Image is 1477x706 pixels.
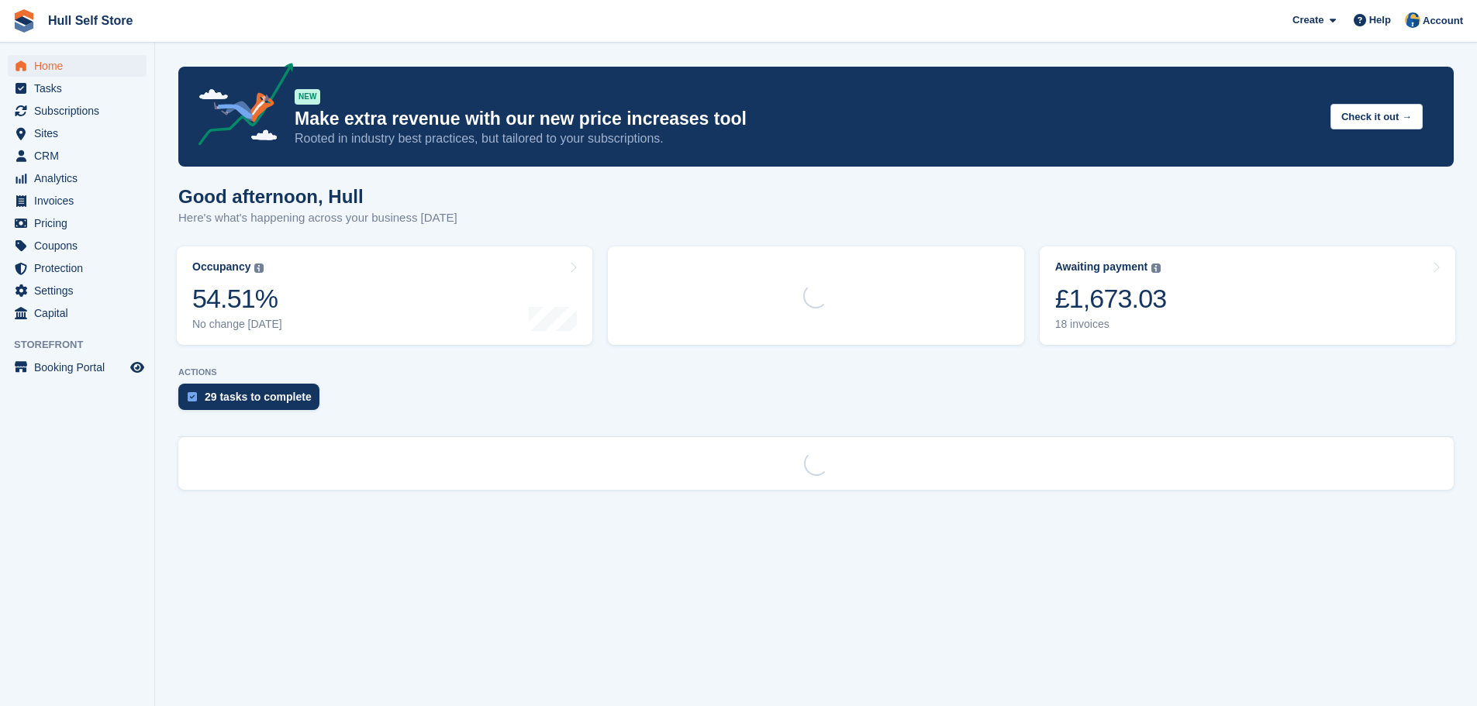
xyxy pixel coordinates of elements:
[192,283,282,315] div: 54.51%
[34,100,127,122] span: Subscriptions
[1292,12,1323,28] span: Create
[8,280,147,301] a: menu
[1055,260,1148,274] div: Awaiting payment
[8,235,147,257] a: menu
[34,257,127,279] span: Protection
[34,190,127,212] span: Invoices
[8,100,147,122] a: menu
[185,63,294,151] img: price-adjustments-announcement-icon-8257ccfd72463d97f412b2fc003d46551f7dbcb40ab6d574587a9cd5c0d94...
[34,167,127,189] span: Analytics
[178,209,457,227] p: Here's what's happening across your business [DATE]
[34,280,127,301] span: Settings
[295,89,320,105] div: NEW
[34,356,127,378] span: Booking Portal
[1423,13,1463,29] span: Account
[8,356,147,378] a: menu
[1369,12,1391,28] span: Help
[14,337,154,353] span: Storefront
[8,145,147,167] a: menu
[8,190,147,212] a: menu
[1330,104,1423,129] button: Check it out →
[128,358,147,377] a: Preview store
[178,367,1454,377] p: ACTIONS
[178,384,327,418] a: 29 tasks to complete
[178,186,457,207] h1: Good afternoon, Hull
[1055,283,1167,315] div: £1,673.03
[8,302,147,324] a: menu
[34,55,127,77] span: Home
[188,392,197,401] img: task-75834270c22a3079a89374b754ae025e5fb1db73e45f91037f5363f120a921f8.svg
[12,9,36,33] img: stora-icon-8386f47178a22dfd0bd8f6a31ec36ba5ce8667c1dd55bd0f319d3a0aa187defe.svg
[34,77,127,99] span: Tasks
[42,8,139,33] a: Hull Self Store
[254,263,264,273] img: icon-info-grey-7440780725fd019a000dd9b08b2336e03edf1995a4989e88bcd33f0948082b44.svg
[1405,12,1420,28] img: Hull Self Store
[8,77,147,99] a: menu
[1055,318,1167,331] div: 18 invoices
[1040,246,1455,345] a: Awaiting payment £1,673.03 18 invoices
[8,167,147,189] a: menu
[34,122,127,144] span: Sites
[1151,263,1161,273] img: icon-info-grey-7440780725fd019a000dd9b08b2336e03edf1995a4989e88bcd33f0948082b44.svg
[205,391,312,403] div: 29 tasks to complete
[295,130,1318,147] p: Rooted in industry best practices, but tailored to your subscriptions.
[192,260,250,274] div: Occupancy
[295,108,1318,130] p: Make extra revenue with our new price increases tool
[34,235,127,257] span: Coupons
[177,246,592,345] a: Occupancy 54.51% No change [DATE]
[8,122,147,144] a: menu
[8,212,147,234] a: menu
[192,318,282,331] div: No change [DATE]
[8,55,147,77] a: menu
[34,212,127,234] span: Pricing
[8,257,147,279] a: menu
[34,302,127,324] span: Capital
[34,145,127,167] span: CRM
